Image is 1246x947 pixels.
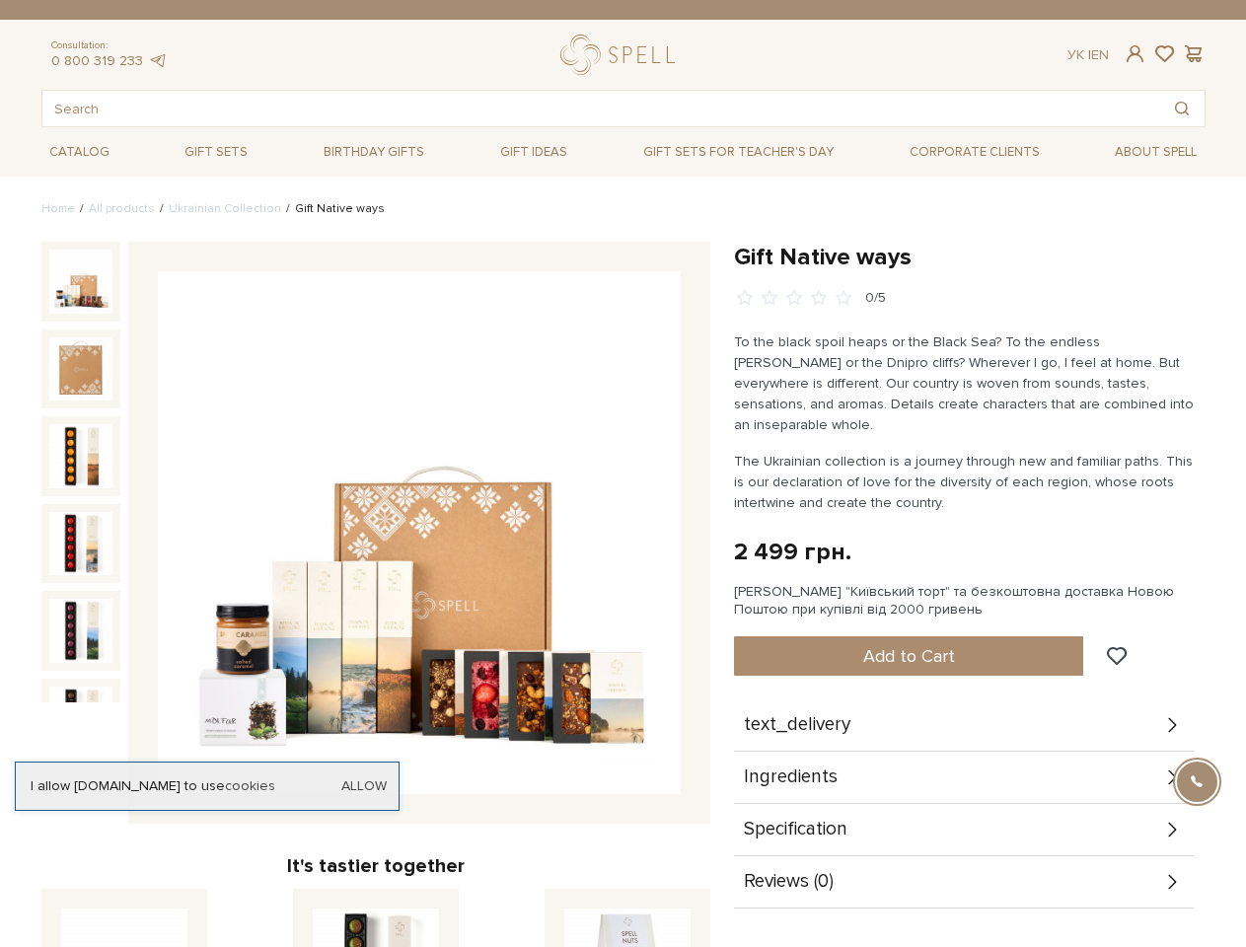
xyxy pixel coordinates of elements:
img: Gift Native ways [49,337,112,401]
a: About Spell [1107,137,1205,168]
span: Ingredients [744,768,838,786]
button: Add to Cart [734,636,1084,676]
a: 0 800 319 233 [51,52,143,69]
input: Search [42,91,1159,126]
span: Consultation: [51,39,168,52]
a: Gift sets [177,137,256,168]
div: It's tastier together [41,853,710,879]
img: Gift Native ways [49,512,112,575]
a: Birthday gifts [316,137,432,168]
img: Gift Native ways [49,687,112,750]
div: 0/5 [865,289,886,308]
div: [PERSON_NAME] "Київський торт" та безкоштовна доставка Новою Поштою при купівлі від 2000 гривень [734,583,1206,619]
img: Gift Native ways [158,271,681,794]
a: Ukrainian Collection [169,201,281,216]
a: All products [89,201,155,216]
span: Add to Cart [863,645,955,667]
h1: Gift Native ways [734,242,1206,272]
span: | [1088,46,1091,63]
a: Gift ideas [492,137,575,168]
button: Search [1159,91,1205,126]
a: Gift sets for Teacher's Day [635,135,842,169]
div: 2 499 грн. [734,537,851,567]
p: To the black spoil heaps or the Black Sea? To the endless [PERSON_NAME] or the Dnipro cliffs? Whe... [734,331,1197,435]
a: Corporate clients [902,137,1048,168]
p: The Ukrainian collection is a journey through new and familiar paths. This is our declaration of ... [734,451,1197,513]
span: Specification [744,821,847,838]
li: Gift Native ways [281,200,385,218]
span: text_delivery [744,716,850,734]
a: Catalog [41,137,117,168]
a: telegram [148,52,168,69]
img: Gift Native ways [49,599,112,662]
a: Home [41,201,75,216]
div: En [1067,46,1109,64]
a: cookies [225,777,275,794]
a: Allow [341,777,387,795]
img: Gift Native ways [49,424,112,487]
div: I allow [DOMAIN_NAME] to use [16,777,399,795]
a: Ук [1067,46,1084,63]
a: logo [560,35,684,75]
img: Gift Native ways [49,250,112,313]
span: Reviews (0) [744,873,834,891]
